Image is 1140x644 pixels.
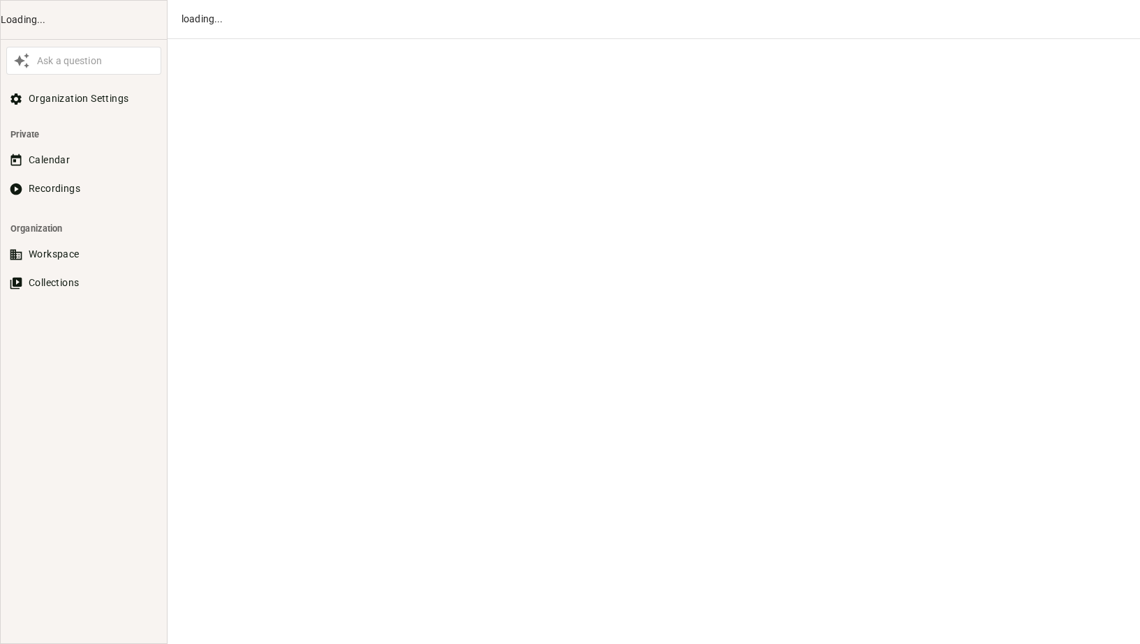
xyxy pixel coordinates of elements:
[1,13,167,27] div: Loading...
[10,49,34,73] button: Awesile Icon
[6,216,161,241] li: Organization
[6,121,161,147] li: Private
[34,54,158,68] div: Ask a question
[6,86,161,112] button: Organization Settings
[6,270,161,296] button: Collections
[182,12,1119,27] div: loading...
[6,241,161,267] button: Workspace
[6,147,161,173] button: Calendar
[6,176,161,202] button: Recordings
